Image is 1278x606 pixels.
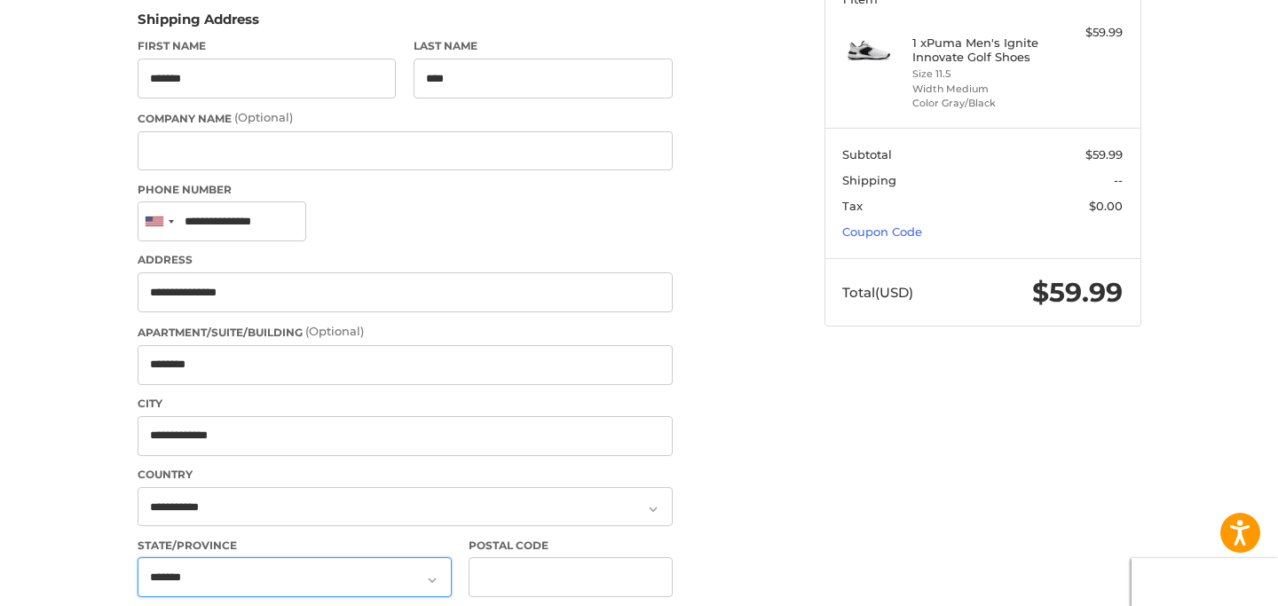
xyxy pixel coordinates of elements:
span: $0.00 [1089,199,1123,213]
div: $59.99 [1053,24,1123,42]
label: Last Name [414,38,673,54]
label: Company Name [138,109,673,127]
span: Total (USD) [842,284,913,301]
small: (Optional) [305,324,364,338]
span: $59.99 [1085,147,1123,161]
label: Address [138,252,673,268]
legend: Shipping Address [138,10,259,38]
label: First Name [138,38,397,54]
a: Coupon Code [842,224,922,239]
span: -- [1114,173,1123,187]
li: Color Gray/Black [912,96,1048,111]
label: Phone Number [138,182,673,198]
label: Country [138,467,673,483]
label: State/Province [138,538,452,554]
small: (Optional) [234,110,293,124]
div: United States: +1 [138,202,179,240]
span: Shipping [842,173,896,187]
label: City [138,396,673,412]
li: Size 11.5 [912,67,1048,82]
label: Postal Code [469,538,673,554]
label: Apartment/Suite/Building [138,323,673,341]
h4: 1 x Puma Men's Ignite Innovate Golf Shoes [912,35,1048,65]
li: Width Medium [912,82,1048,97]
span: $59.99 [1032,276,1123,309]
iframe: Google Customer Reviews [1132,558,1278,606]
span: Tax [842,199,863,213]
span: Subtotal [842,147,892,161]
